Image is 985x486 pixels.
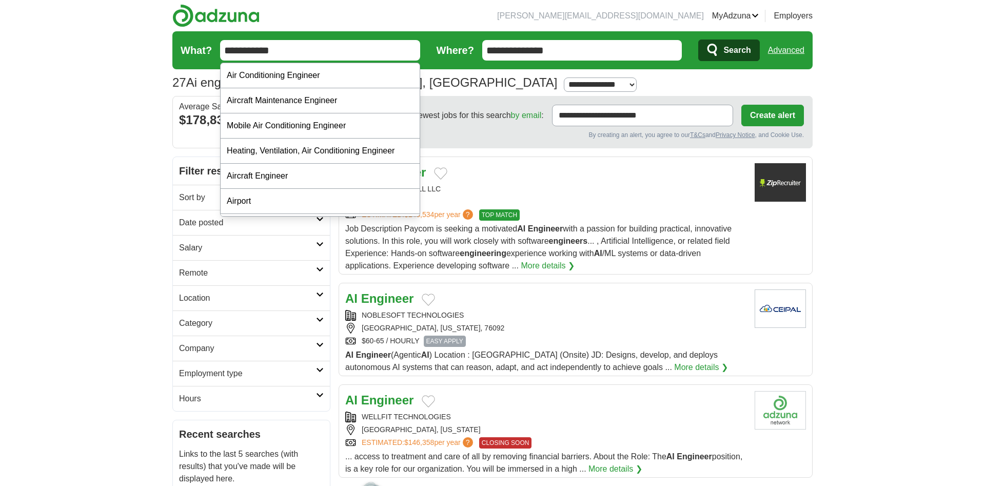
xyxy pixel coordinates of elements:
a: NOBLESOFT TECHNOLOGIES [362,311,464,319]
div: $60-65 / HOURLY [345,336,746,347]
strong: AI [421,351,429,359]
a: AI Engineer [345,291,413,305]
a: More details ❯ [521,260,575,272]
h2: Location [179,292,316,304]
div: [GEOGRAPHIC_DATA], [US_STATE] [345,424,746,435]
strong: AI [666,452,675,461]
strong: Engineer [677,452,712,461]
div: Heating, Ventilation, Air Conditioning Engineer [221,139,420,164]
img: Company logo [755,391,806,430]
strong: AI [345,393,358,407]
h2: Recent searches [179,426,324,442]
a: Employers [774,10,813,22]
h2: Category [179,317,316,329]
a: Salary [173,235,330,260]
span: 27 [172,73,186,92]
strong: AI [345,351,353,359]
span: Job Description Paycom is seeking a motivated with a passion for building practical, innovative s... [345,224,732,270]
div: PAYCOM PAYROLL LLC [345,184,746,195]
span: TOP MATCH [479,209,520,221]
strong: AI [594,249,602,258]
span: ? [463,209,473,220]
div: Airport [221,189,420,214]
h2: Date posted [179,217,316,229]
h2: Employment type [179,367,316,380]
span: CLOSING SOON [479,437,532,449]
strong: Engineer [356,351,390,359]
strong: AI [345,291,358,305]
img: Company logo [755,163,806,202]
div: Mobile Air Conditioning Engineer [221,113,420,139]
span: (Agentic ) Location : [GEOGRAPHIC_DATA] (Onsite) JD: Designs, develop, and deploys autonomous AI ... [345,351,718,372]
li: [PERSON_NAME][EMAIL_ADDRESS][DOMAIN_NAME] [497,10,704,22]
a: More details ❯ [674,361,728,374]
div: By creating an alert, you agree to our and , and Cookie Use. [347,130,804,140]
a: Remote [173,260,330,285]
a: Privacy Notice [716,131,755,139]
div: Airline [221,214,420,239]
a: Category [173,310,330,336]
h2: Salary [179,242,316,254]
div: Aircraft Engineer [221,164,420,189]
h1: Ai engineer Jobs in [GEOGRAPHIC_DATA], [GEOGRAPHIC_DATA] [172,75,557,89]
div: WELLFIT TECHNOLOGIES [345,412,746,422]
strong: engineering [460,249,506,258]
a: AI Engineer [345,393,413,407]
strong: Engineer [361,291,414,305]
a: More details ❯ [588,463,642,475]
a: Hours [173,386,330,411]
label: What? [181,43,212,58]
a: MyAdzuna [712,10,759,22]
span: EASY APPLY [424,336,466,347]
div: Aircraft Maintenance Engineer [221,88,420,113]
span: Receive the newest jobs for this search : [368,109,543,122]
a: Employment type [173,361,330,386]
button: Add to favorite jobs [422,395,435,407]
strong: Engineer [361,393,414,407]
div: Air Conditioning Engineer [221,63,420,88]
span: ? [463,437,473,448]
h2: Hours [179,393,316,405]
strong: AI [517,224,525,233]
div: $178,833 [179,111,324,129]
button: Add to favorite jobs [434,167,447,180]
span: ... access to treatment and care of all by removing financial barriers. About the Role: The posit... [345,452,742,473]
h2: Company [179,342,316,355]
a: T&Cs [690,131,705,139]
a: by email [511,111,542,120]
button: Search [698,40,759,61]
img: Noblesoft Technologies logo [755,289,806,328]
strong: Engineer [528,224,563,233]
p: Links to the last 5 searches (with results) that you've made will be displayed here. [179,448,324,485]
h2: Sort by [179,191,316,204]
label: Where? [437,43,474,58]
a: Location [173,285,330,310]
button: Create alert [741,105,804,126]
a: Date posted [173,210,330,235]
a: ESTIMATED:$146,358per year? [362,437,475,449]
span: Search [723,40,751,61]
a: Advanced [768,40,804,61]
h2: Remote [179,267,316,279]
a: Company [173,336,330,361]
div: [GEOGRAPHIC_DATA], [US_STATE], 76092 [345,323,746,334]
span: $146,358 [404,438,434,446]
div: Average Salary [179,103,324,111]
h2: Filter results [173,157,330,185]
button: Add to favorite jobs [422,294,435,306]
div: GRAPEVINE [345,197,746,207]
strong: engineers [549,237,588,245]
a: Sort by [173,185,330,210]
img: Adzuna logo [172,4,260,27]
